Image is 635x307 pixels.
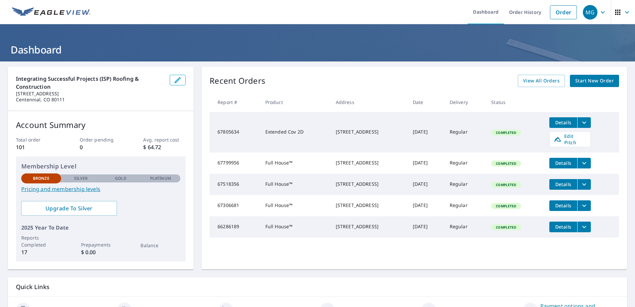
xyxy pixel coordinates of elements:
[554,133,587,146] span: Edit Pitch
[444,112,486,153] td: Regular
[408,92,444,112] th: Date
[260,153,330,174] td: Full House™
[553,202,573,209] span: Details
[260,174,330,195] td: Full House™
[16,283,619,291] p: Quick Links
[444,216,486,238] td: Regular
[260,216,330,238] td: Full House™
[33,175,49,181] p: Bronze
[143,143,186,151] p: $ 64.72
[16,119,186,131] p: Account Summary
[553,160,573,166] span: Details
[444,92,486,112] th: Delivery
[16,91,164,97] p: [STREET_ADDRESS]
[583,5,597,20] div: MG
[210,174,260,195] td: 67518356
[553,119,573,126] span: Details
[143,136,186,143] p: Avg. report cost
[577,200,591,211] button: filesDropdownBtn-67306681
[577,179,591,190] button: filesDropdownBtn-67518356
[140,242,180,249] p: Balance
[210,153,260,174] td: 67799956
[492,161,520,166] span: Completed
[210,195,260,216] td: 67306681
[80,136,122,143] p: Order pending
[330,92,408,112] th: Address
[444,195,486,216] td: Regular
[492,182,520,187] span: Completed
[27,205,112,212] span: Upgrade To Silver
[408,112,444,153] td: [DATE]
[575,77,614,85] span: Start New Order
[150,175,171,181] p: Platinum
[74,175,88,181] p: Silver
[12,7,90,17] img: EV Logo
[21,201,117,216] a: Upgrade To Silver
[549,222,577,232] button: detailsBtn-66286189
[549,131,591,147] a: Edit Pitch
[260,92,330,112] th: Product
[577,158,591,168] button: filesDropdownBtn-67799956
[577,117,591,128] button: filesDropdownBtn-67805634
[523,77,560,85] span: View All Orders
[550,5,577,19] a: Order
[16,97,164,103] p: Centennial, CO 80111
[336,202,402,209] div: [STREET_ADDRESS]
[408,174,444,195] td: [DATE]
[444,153,486,174] td: Regular
[408,216,444,238] td: [DATE]
[21,185,180,193] a: Pricing and membership levels
[408,153,444,174] td: [DATE]
[492,204,520,208] span: Completed
[81,248,121,256] p: $ 0.00
[549,117,577,128] button: detailsBtn-67805634
[21,248,61,256] p: 17
[260,195,330,216] td: Full House™
[210,75,265,87] p: Recent Orders
[549,200,577,211] button: detailsBtn-67306681
[210,92,260,112] th: Report #
[336,129,402,135] div: [STREET_ADDRESS]
[486,92,544,112] th: Status
[210,112,260,153] td: 67805634
[553,224,573,230] span: Details
[16,143,58,151] p: 101
[210,216,260,238] td: 66286189
[336,223,402,230] div: [STREET_ADDRESS]
[408,195,444,216] td: [DATE]
[80,143,122,151] p: 0
[8,43,627,56] h1: Dashboard
[21,234,61,248] p: Reports Completed
[115,175,126,181] p: Gold
[336,181,402,187] div: [STREET_ADDRESS]
[21,162,180,171] p: Membership Level
[16,136,58,143] p: Total order
[577,222,591,232] button: filesDropdownBtn-66286189
[81,241,121,248] p: Prepayments
[492,225,520,230] span: Completed
[492,130,520,135] span: Completed
[549,158,577,168] button: detailsBtn-67799956
[553,181,573,187] span: Details
[549,179,577,190] button: detailsBtn-67518356
[336,159,402,166] div: [STREET_ADDRESS]
[21,224,180,232] p: 2025 Year To Date
[260,112,330,153] td: Extended Cov 2D
[518,75,565,87] a: View All Orders
[570,75,619,87] a: Start New Order
[16,75,164,91] p: Integrating Successful Projects (ISP) Roofing & Construction
[444,174,486,195] td: Regular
